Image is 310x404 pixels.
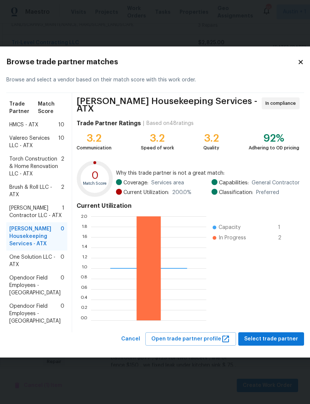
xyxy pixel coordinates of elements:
[203,144,219,152] div: Quality
[58,121,64,129] span: 10
[249,144,299,152] div: Adhering to OD pricing
[244,334,298,344] span: Select trade partner
[91,171,98,181] text: 0
[61,225,64,248] span: 0
[252,179,300,187] span: General Contractor
[203,135,219,142] div: 3.2
[256,189,279,196] span: Preferred
[77,144,112,152] div: Communication
[82,256,87,260] text: 1.2
[219,234,246,242] span: In Progress
[6,58,297,66] h2: Browse trade partner matches
[141,120,146,127] div: |
[172,189,191,196] span: 200.0 %
[80,277,87,281] text: 0.8
[81,266,87,271] text: 1.0
[81,287,87,291] text: 0.6
[238,332,304,346] button: Select trade partner
[77,97,259,112] span: [PERSON_NAME] Housekeeping Services - ATX
[219,189,253,196] span: Classification:
[9,184,61,198] span: Brush & Roll LLC - ATX
[9,155,61,178] span: Torch Construction & Home Renovation LLC - ATX
[151,179,184,187] span: Services area
[9,253,61,268] span: One Solution LLC - ATX
[81,308,87,312] text: 0.2
[265,100,299,107] span: In compliance
[219,179,249,187] span: Capabilities:
[62,204,64,219] span: 1
[83,182,107,186] text: Match Score
[141,135,174,142] div: 3.2
[61,184,64,198] span: 2
[6,67,304,93] div: Browse and select a vendor based on their match score with this work order.
[145,332,236,346] button: Open trade partner profile
[146,120,194,127] div: Based on 48 ratings
[9,121,38,129] span: HMCS - ATX
[77,202,300,210] h4: Current Utilization
[123,179,148,187] span: Coverage:
[77,135,112,142] div: 3.2
[9,204,62,219] span: [PERSON_NAME] Contractor LLC - ATX
[219,224,240,231] span: Capacity
[278,224,290,231] span: 1
[9,303,61,325] span: Opendoor Field Employees - [GEOGRAPHIC_DATA]
[121,334,140,344] span: Cancel
[38,100,64,115] span: Match Score
[80,297,87,302] text: 0.4
[9,135,58,149] span: Valereo Services LLC - ATX
[81,214,87,219] text: 2.0
[123,189,169,196] span: Current Utilization:
[9,274,61,297] span: Opendoor Field Employees - [GEOGRAPHIC_DATA]
[61,274,64,297] span: 0
[9,225,61,248] span: [PERSON_NAME] Housekeeping Services - ATX
[278,234,290,242] span: 2
[118,332,143,346] button: Cancel
[58,135,64,149] span: 10
[61,253,64,268] span: 0
[61,303,64,325] span: 0
[81,245,87,250] text: 1.4
[82,235,87,239] text: 1.6
[151,334,230,344] span: Open trade partner profile
[116,169,299,177] span: Why this trade partner is not a great match:
[80,318,87,323] text: 0.0
[249,135,299,142] div: 92%
[9,100,38,115] span: Trade Partner
[141,144,174,152] div: Speed of work
[81,224,87,229] text: 1.8
[61,155,64,178] span: 2
[77,120,141,127] h4: Trade Partner Ratings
